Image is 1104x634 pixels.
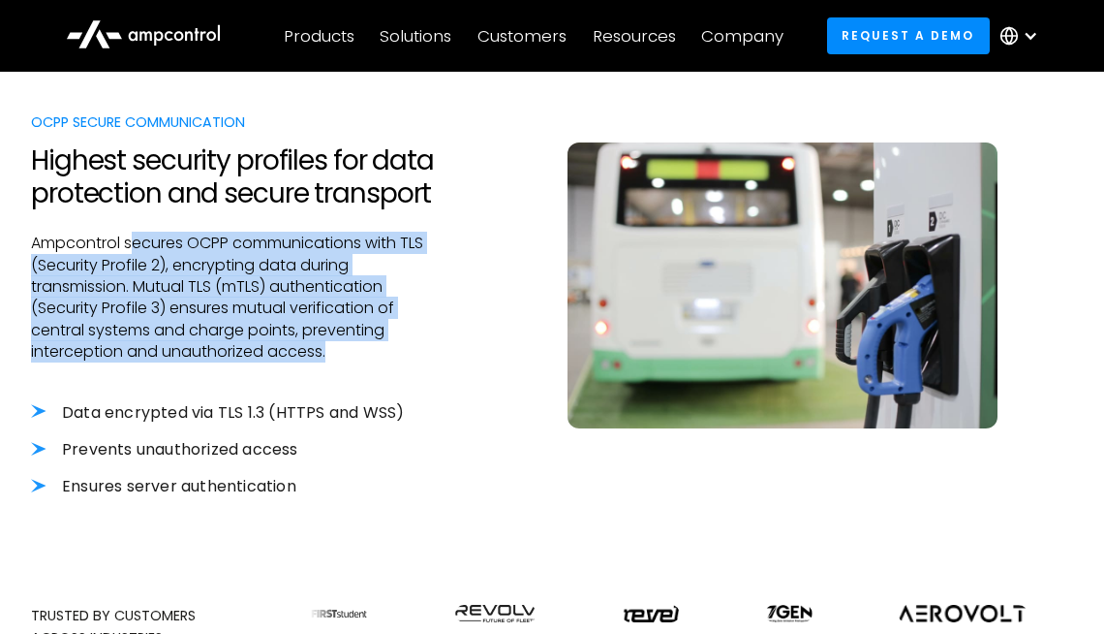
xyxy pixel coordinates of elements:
p: ‍ [31,514,436,535]
div: Solutions [380,25,451,47]
a: Request a demo [827,17,990,53]
div: OCPP Secure Communication [31,111,436,133]
li: Ensures server authentication [31,476,436,497]
p: Ampcontrol secures OCPP communications with TLS (Security Profile 2), encrypting data during tran... [31,233,436,363]
li: Data encrypted via TLS 1.3 (HTTPS and WSS) [31,402,436,424]
div: Company [701,25,783,47]
h2: Highest security profiles for data protection and secure transport [31,144,436,209]
div: Products [284,25,354,47]
div: Resources [593,25,676,47]
li: Prevents unauthorized access [31,439,436,460]
div: Customers [477,25,567,47]
img: truck driver in cabin close up on wheel [567,143,997,429]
